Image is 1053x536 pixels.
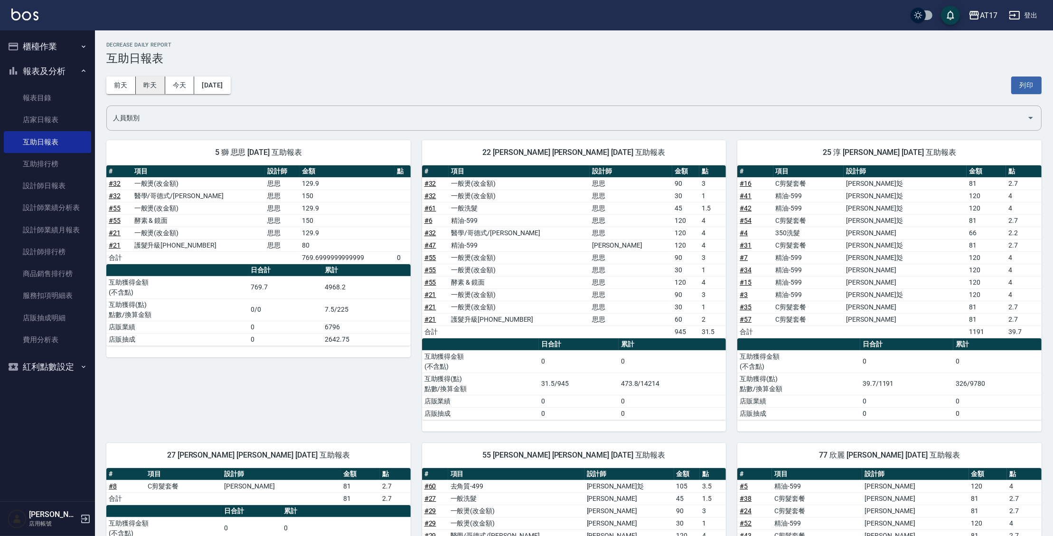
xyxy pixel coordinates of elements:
[674,480,700,492] td: 105
[844,177,967,190] td: [PERSON_NAME]彣
[1023,110,1038,125] button: Open
[222,480,341,492] td: [PERSON_NAME]
[860,407,953,420] td: 0
[619,395,726,407] td: 0
[4,197,91,219] a: 設計師業績分析表
[740,482,748,490] a: #5
[967,190,1006,202] td: 120
[967,301,1006,313] td: 81
[773,227,844,239] td: 350洗髮
[422,165,449,178] th: #
[380,468,411,480] th: 點
[672,165,699,178] th: 金額
[699,239,726,251] td: 4
[965,6,1001,25] button: AT17
[424,180,436,187] a: #32
[132,165,265,178] th: 項目
[106,42,1042,48] h2: Decrease Daily Report
[4,354,91,379] button: 紅利點數設定
[773,177,844,190] td: C剪髮套餐
[109,180,121,187] a: #32
[672,239,699,251] td: 120
[424,303,436,311] a: #21
[380,480,411,492] td: 2.7
[699,202,726,214] td: 1.5
[1006,190,1042,202] td: 4
[265,214,300,227] td: 思思
[773,251,844,264] td: 精油-599
[969,480,1007,492] td: 120
[424,278,436,286] a: #55
[11,9,38,20] img: Logo
[737,350,860,373] td: 互助獲得金額 (不含點)
[109,482,117,490] a: #8
[860,373,953,395] td: 39.7/1191
[699,301,726,313] td: 1
[967,165,1006,178] th: 金額
[953,373,1042,395] td: 326/9780
[4,34,91,59] button: 櫃檯作業
[844,190,967,202] td: [PERSON_NAME]彣
[749,148,1030,157] span: 25 淳 [PERSON_NAME] [DATE] 互助報表
[740,204,752,212] a: #42
[449,190,589,202] td: 一般燙(改金額)
[740,254,748,261] a: #7
[941,6,960,25] button: save
[590,202,672,214] td: 思思
[132,177,265,190] td: 一般燙(改金額)
[539,373,618,395] td: 31.5/945
[4,219,91,241] a: 設計師業績月報表
[106,77,136,94] button: 前天
[740,192,752,200] a: #41
[844,301,967,313] td: [PERSON_NAME]
[118,148,399,157] span: 5 獅 思思 [DATE] 互助報表
[106,468,411,505] table: a dense table
[844,202,967,214] td: [PERSON_NAME]彣
[422,350,539,373] td: 互助獲得金額 (不含點)
[249,321,323,333] td: 0
[449,251,589,264] td: 一般燙(改金額)
[322,298,410,321] td: 7.5/225
[424,266,436,274] a: #55
[737,165,1042,338] table: a dense table
[449,165,589,178] th: 項目
[341,480,380,492] td: 81
[619,373,726,395] td: 473.8/14214
[844,227,967,239] td: [PERSON_NAME]
[672,264,699,276] td: 30
[300,190,395,202] td: 150
[265,165,300,178] th: 設計師
[590,227,672,239] td: 思思
[967,276,1006,288] td: 120
[300,177,395,190] td: 129.9
[772,468,862,480] th: 項目
[860,338,953,351] th: 日合計
[424,254,436,261] a: #55
[699,276,726,288] td: 4
[422,395,539,407] td: 店販業績
[773,276,844,288] td: 精油-599
[672,325,699,338] td: 945
[106,264,411,346] table: a dense table
[674,468,700,480] th: 金額
[700,468,726,480] th: 點
[422,468,448,480] th: #
[265,227,300,239] td: 思思
[700,492,726,505] td: 1.5
[109,241,121,249] a: #21
[449,264,589,276] td: 一般燙(改金額)
[322,333,410,345] td: 2642.75
[29,510,77,519] h5: [PERSON_NAME]
[132,239,265,251] td: 護髮升級[PHONE_NUMBER]
[449,214,589,227] td: 精油-599
[862,480,968,492] td: [PERSON_NAME]
[953,407,1042,420] td: 0
[967,325,1006,338] td: 1191
[699,313,726,325] td: 2
[844,251,967,264] td: [PERSON_NAME]彣
[619,338,726,351] th: 累計
[380,492,411,505] td: 2.7
[424,291,436,298] a: #21
[424,241,436,249] a: #47
[584,468,674,480] th: 設計師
